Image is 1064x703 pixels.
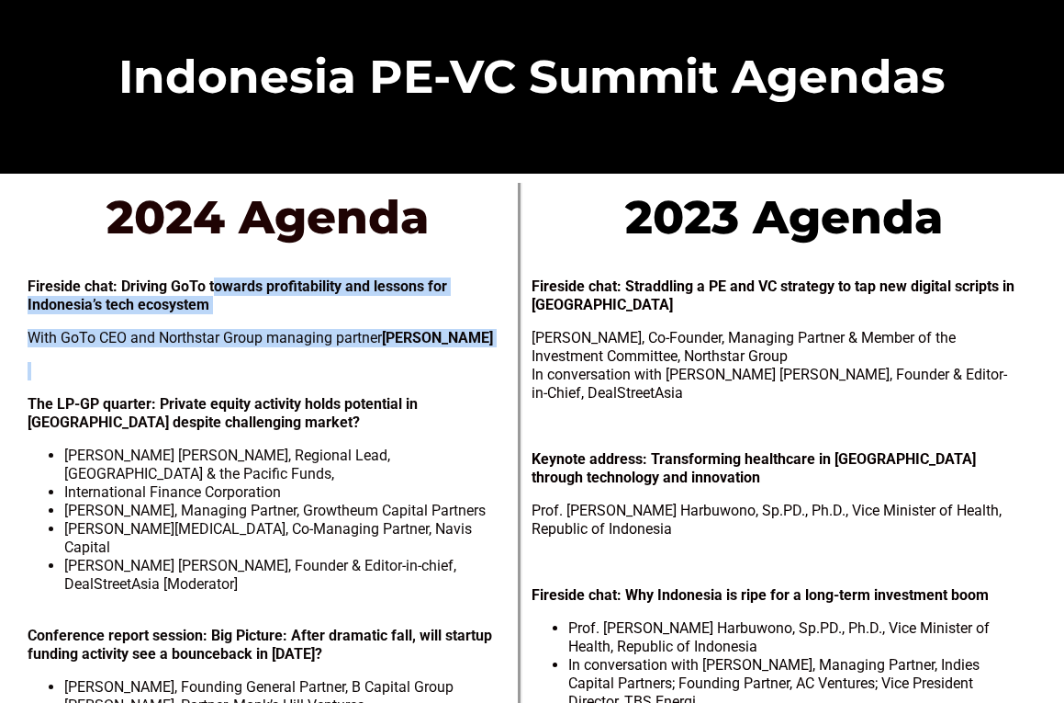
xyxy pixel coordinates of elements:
p: With GoTo CEO and Northstar Group managing partner [28,329,510,347]
p: Prof. [PERSON_NAME] Harbuwono, Sp.PD., Ph.D., Vice Minister of Health, Republic of Indonesia [532,502,1020,539]
h2: Indonesia PE-VC Summit Agendas [18,54,1047,100]
li: International Finance Corporation [64,483,510,502]
b: Fireside chat: Straddling a PE and VC strategy to tap new digital scripts in [GEOGRAPHIC_DATA] [532,278,1014,313]
p: [PERSON_NAME], Co-Founder, Managing Partner & Member of the Investment Committee, Northstar Group... [532,329,1020,403]
b: Fireside chat: Driving GoTo towards profitability and lessons for Indonesia’s tech ecosystem [28,278,447,313]
p: 2024 Agenda [2,183,535,252]
li: [PERSON_NAME][MEDICAL_DATA], Co-Managing Partner, Navis Capital [64,520,510,557]
li: Prof. [PERSON_NAME] Harbuwono, Sp.PD., Ph.D., Vice Minister of Health, Republic of Indonesia [568,619,1020,656]
li: [PERSON_NAME], Managing Partner, Growtheum Capital Partners [64,502,510,520]
strong: Keynote address: Transforming healthcare in [GEOGRAPHIC_DATA] through technology and innovation [532,450,976,486]
li: [PERSON_NAME], Founding General Partner, B Capital Group [64,678,510,697]
b: The LP-GP quarter: Private equity activity holds potential in [GEOGRAPHIC_DATA] despite challengi... [28,395,418,431]
li: [PERSON_NAME] [PERSON_NAME], Regional Lead, [GEOGRAPHIC_DATA] & the Pacific Funds, [64,447,510,483]
b: Fireside chat: Why Indonesia is ripe for a long-term investment boom [532,586,989,604]
li: [PERSON_NAME] [PERSON_NAME], Founder & Editor-in-chief, DealStreetAsia [Moderator] [64,557,510,594]
p: 2023 Agenda [506,183,1062,252]
b: [PERSON_NAME] [382,329,493,346]
b: Conference report session: Big Picture: After dramatic fall, will startup funding activity see a ... [28,627,492,663]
